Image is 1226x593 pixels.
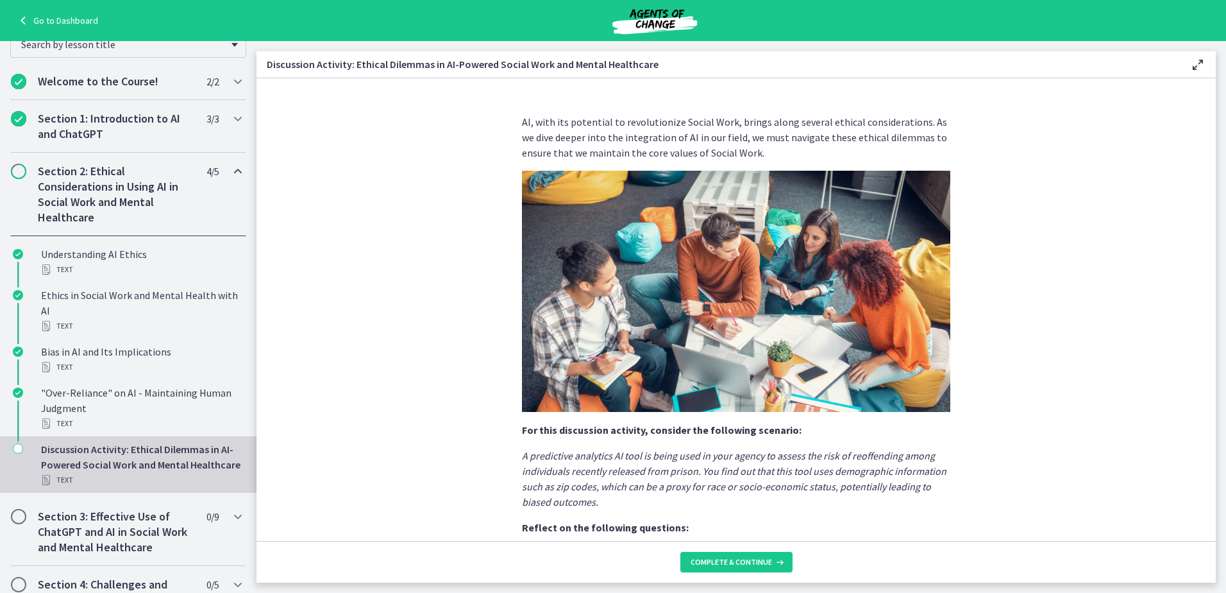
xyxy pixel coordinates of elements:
div: Text [41,318,241,334]
i: Completed [13,290,23,300]
p: AI, with its potential to revolutionize Social Work, brings along several ethical considerations.... [522,114,950,160]
h3: Discussion Activity: Ethical Dilemmas in AI-Powered Social Work and Mental Healthcare [267,56,1170,72]
h2: Welcome to the Course! [38,74,194,89]
div: "Over-Reliance" on AI - Maintaining Human Judgment [41,385,241,431]
span: 2 / 2 [206,74,219,89]
button: Complete & continue [680,552,793,572]
span: 0 / 9 [206,509,219,524]
span: 3 / 3 [206,111,219,126]
strong: Reflect on the following questions: [522,521,689,534]
h2: Section 2: Ethical Considerations in Using AI in Social Work and Mental Healthcare [38,164,194,225]
span: 0 / 5 [206,577,219,592]
i: Completed [13,388,23,398]
i: Completed [11,111,26,126]
i: Completed [13,347,23,357]
div: Text [41,416,241,431]
div: Text [41,359,241,375]
img: Agents of Change [578,5,732,36]
img: Slides_for_Title_Slides_for_ChatGPT_and_AI_for_Social_Work_%283%29.png [522,171,950,412]
div: Understanding AI Ethics [41,246,241,277]
i: Completed [11,74,26,89]
div: Search by lesson title [10,32,246,58]
i: Completed [13,249,23,259]
div: Bias in AI and Its Implications [41,344,241,375]
strong: For this discussion activity, consider the following scenario: [522,424,802,436]
h2: Section 1: Introduction to AI and ChatGPT [38,111,194,142]
div: Ethics in Social Work and Mental Health with AI [41,288,241,334]
div: Discussion Activity: Ethical Dilemmas in AI-Powered Social Work and Mental Healthcare [41,442,241,488]
div: Text [41,262,241,277]
h2: Section 3: Effective Use of ChatGPT and AI in Social Work and Mental Healthcare [38,509,194,555]
span: Search by lesson title [21,38,225,51]
em: A predictive analytics AI tool is being used in your agency to assess the risk of reoffending amo... [522,449,946,508]
a: Go to Dashboard [15,13,98,28]
div: Text [41,472,241,488]
span: 4 / 5 [206,164,219,179]
span: Complete & continue [691,557,772,567]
